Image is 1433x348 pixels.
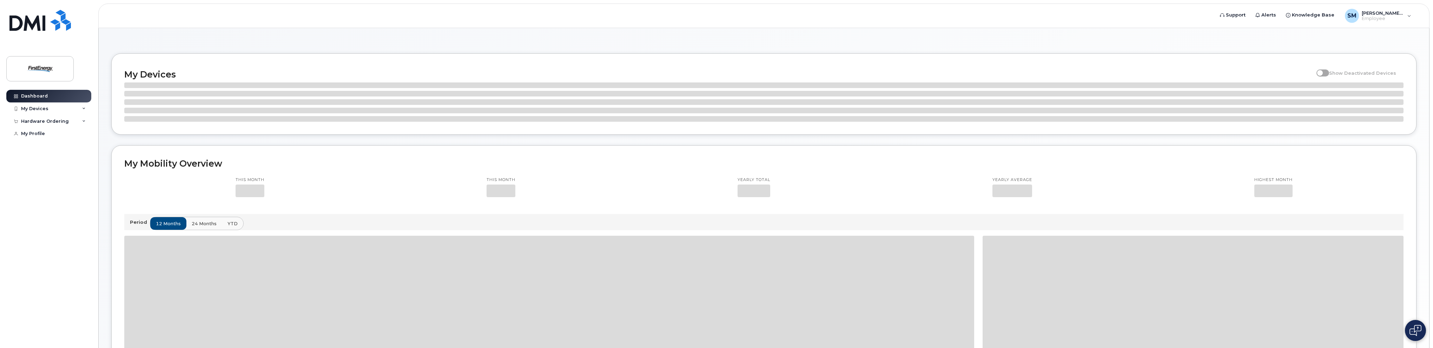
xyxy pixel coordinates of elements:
[130,219,150,226] p: Period
[1316,66,1322,72] input: Show Deactivated Devices
[227,220,238,227] span: YTD
[1254,177,1293,183] p: Highest month
[738,177,770,183] p: Yearly total
[192,220,217,227] span: 24 months
[236,177,264,183] p: This month
[1409,325,1421,336] img: Open chat
[992,177,1032,183] p: Yearly average
[124,69,1313,80] h2: My Devices
[1329,70,1396,76] span: Show Deactivated Devices
[487,177,515,183] p: This month
[124,158,1404,169] h2: My Mobility Overview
